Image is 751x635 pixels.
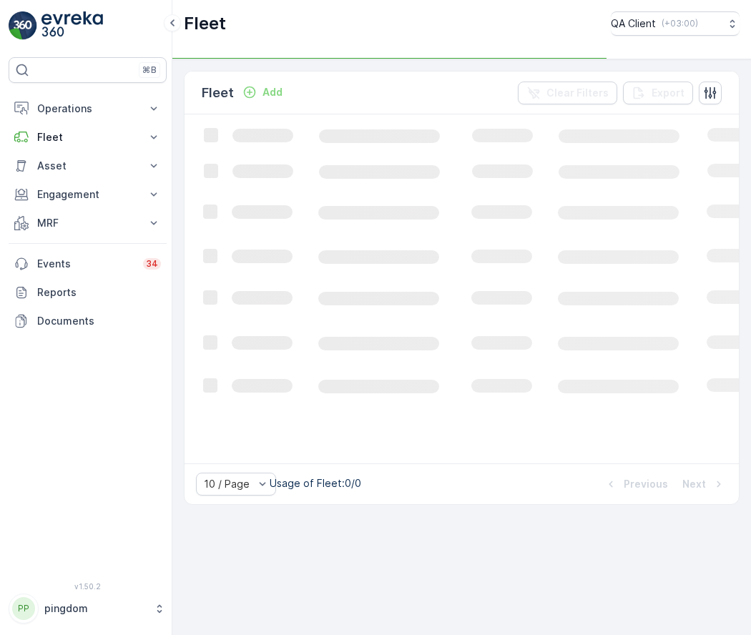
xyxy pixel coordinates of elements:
button: Asset [9,152,167,180]
a: Reports [9,278,167,307]
p: Documents [37,314,161,328]
p: Previous [624,477,668,491]
div: PP [12,597,35,620]
button: Engagement [9,180,167,209]
p: ( +03:00 ) [662,18,698,29]
p: Fleet [184,12,226,35]
img: logo [9,11,37,40]
button: Export [623,82,693,104]
p: Engagement [37,187,138,202]
button: PPpingdom [9,594,167,624]
button: Clear Filters [518,82,617,104]
a: Events34 [9,250,167,278]
button: QA Client(+03:00) [611,11,740,36]
p: ⌘B [142,64,157,76]
p: Fleet [202,83,234,103]
p: Export [652,86,684,100]
p: Fleet [37,130,138,144]
a: Documents [9,307,167,335]
p: QA Client [611,16,656,31]
span: v 1.50.2 [9,582,167,591]
p: Operations [37,102,138,116]
p: MRF [37,216,138,230]
p: Asset [37,159,138,173]
button: Operations [9,94,167,123]
p: pingdom [44,601,147,616]
p: Clear Filters [546,86,609,100]
button: Previous [602,476,669,493]
p: Reports [37,285,161,300]
button: Add [237,84,288,101]
button: Fleet [9,123,167,152]
p: Add [262,85,283,99]
button: MRF [9,209,167,237]
p: Next [682,477,706,491]
p: 34 [146,258,158,270]
img: logo_light-DOdMpM7g.png [41,11,103,40]
p: Usage of Fleet : 0/0 [270,476,361,491]
button: Next [681,476,727,493]
p: Events [37,257,134,271]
